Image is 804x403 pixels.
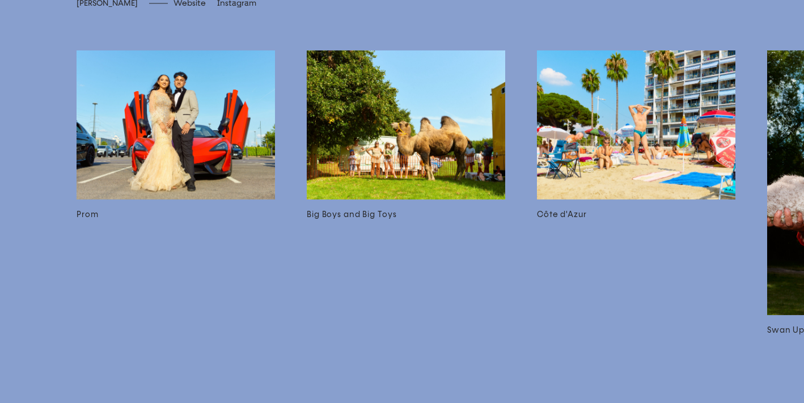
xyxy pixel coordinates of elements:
[307,209,505,221] h3: Big Boys and Big Toys
[307,50,505,337] a: Big Boys and Big Toys
[537,50,735,337] a: Côte d'Azur
[537,209,735,221] h3: Côte d'Azur
[77,50,275,337] a: Prom
[77,209,275,221] h3: Prom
